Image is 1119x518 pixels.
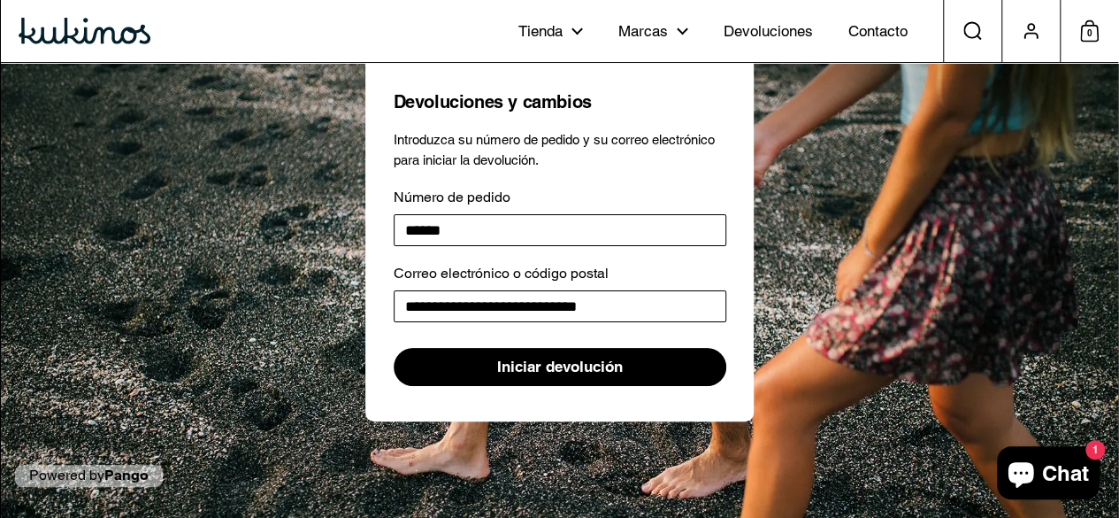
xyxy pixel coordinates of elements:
[518,22,563,42] span: Tienda
[706,6,831,56] a: Devoluciones
[618,22,668,42] span: Marcas
[497,349,623,385] span: Iniciar devolución
[848,22,908,42] span: Contacto
[15,465,163,487] p: Powered by
[601,6,706,56] a: Marcas
[394,130,726,170] p: Introduzca su número de pedido y su correo electrónico para iniciar la devolución.
[992,446,1105,504] inbox-online-store-chat: Chat de la tienda online Shopify
[1080,22,1099,45] span: 0
[394,263,609,285] label: Correo electrónico o código postal
[394,90,726,113] h1: Devoluciones y cambios
[501,6,601,56] a: Tienda
[831,6,925,56] a: Contacto
[104,467,149,483] a: Pango
[394,348,726,386] button: Iniciar devolución
[394,187,510,209] label: Número de pedido
[724,22,813,42] span: Devoluciones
